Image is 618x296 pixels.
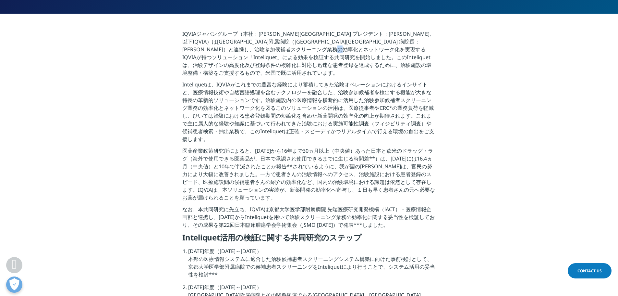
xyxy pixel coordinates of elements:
[6,277,22,293] button: 優先設定センターを開く
[182,147,436,205] p: 医薬産業政策研究所によると、[DATE]から16年まで30ヵ月以上（中央値）あった日本と欧米のドラッグ・ラグ（海外で使用できる医薬品が、日本で承認され使用できるまでに生じる時間差**）は、[DA...
[182,205,436,233] p: なお、本共同研究に先立ち、IQVIAは京都大学医学部附属病院 先端医療研究開発機構（iACT）・医療情報企画部と連携し、[DATE]からInteliquetを用いて治験スクリーニング業務の効率化...
[577,268,602,274] span: Contact Us
[182,233,436,247] h5: Inteliquet活用の検証に関する共同研究のステップ
[188,247,436,283] li: [DATE]年度（[DATE]～[DATE]） 本邦の医療情報システムに適合した治験候補患者スクリーニングシステム構築に向けた事前検討として、京都大学医学部附属病院での候補患者スクリーニングをI...
[182,81,436,147] p: Inteliquetは、IQVIAがこれまでの豊富な経験により蓄積してきた治験オペレーションにおけるインサイトと、医療情報技術や自然言語処理を含むテクノロジーを融合した、治験参加候補者を検出する...
[182,30,436,81] p: IQVIAジャパングループ（本社：[PERSON_NAME][GEOGRAPHIC_DATA] プレジデント：[PERSON_NAME]、以下IQVIA）は[GEOGRAPHIC_DATA]附属...
[568,263,612,278] a: Contact Us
